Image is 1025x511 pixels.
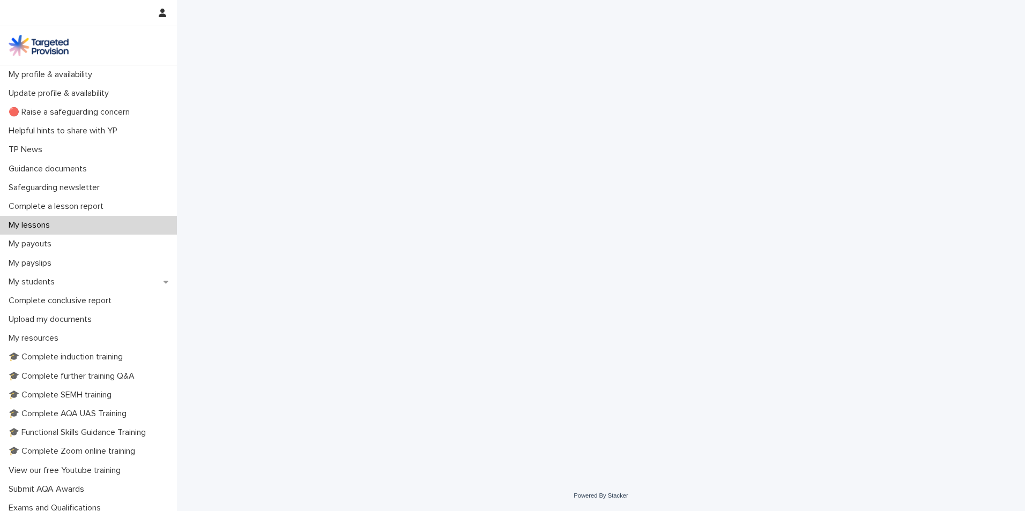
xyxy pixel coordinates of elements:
a: Powered By Stacker [574,492,628,499]
p: 🎓 Complete AQA UAS Training [4,409,135,419]
p: TP News [4,145,51,155]
p: 🎓 Functional Skills Guidance Training [4,427,154,438]
p: Submit AQA Awards [4,484,93,494]
p: Complete a lesson report [4,201,112,212]
p: 🎓 Complete induction training [4,352,131,362]
p: My resources [4,333,67,343]
p: 🔴 Raise a safeguarding concern [4,107,138,117]
p: Complete conclusive report [4,296,120,306]
p: Upload my documents [4,314,100,325]
p: My lessons [4,220,58,230]
p: 🎓 Complete further training Q&A [4,371,143,381]
p: Update profile & availability [4,88,117,99]
p: 🎓 Complete SEMH training [4,390,120,400]
p: Safeguarding newsletter [4,183,108,193]
p: Helpful hints to share with YP [4,126,126,136]
img: M5nRWzHhSzIhMunXDL62 [9,35,69,56]
p: My profile & availability [4,70,101,80]
p: Guidance documents [4,164,95,174]
p: My payslips [4,258,60,268]
p: 🎓 Complete Zoom online training [4,446,144,456]
p: View our free Youtube training [4,465,129,476]
p: My students [4,277,63,287]
p: My payouts [4,239,60,249]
